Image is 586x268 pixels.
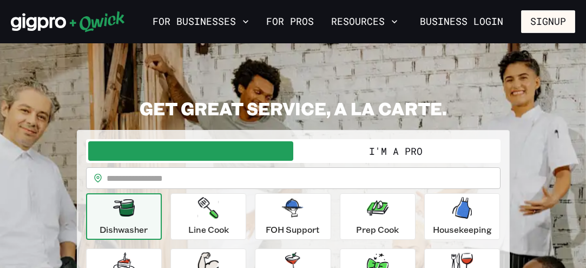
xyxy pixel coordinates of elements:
button: Prep Cook [340,193,416,240]
button: Line Cook [170,193,246,240]
button: Dishwasher [86,193,162,240]
button: FOH Support [255,193,331,240]
h2: GET GREAT SERVICE, A LA CARTE. [77,97,510,119]
button: Signup [521,10,575,33]
a: Business Login [411,10,512,33]
p: Dishwasher [100,223,148,236]
p: Line Cook [188,223,229,236]
button: Housekeeping [424,193,500,240]
p: Prep Cook [356,223,399,236]
button: Resources [327,12,402,31]
button: I'm a Business [88,141,293,161]
a: For Pros [262,12,318,31]
p: Housekeeping [433,223,492,236]
button: I'm a Pro [293,141,498,161]
button: For Businesses [148,12,253,31]
p: FOH Support [266,223,320,236]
